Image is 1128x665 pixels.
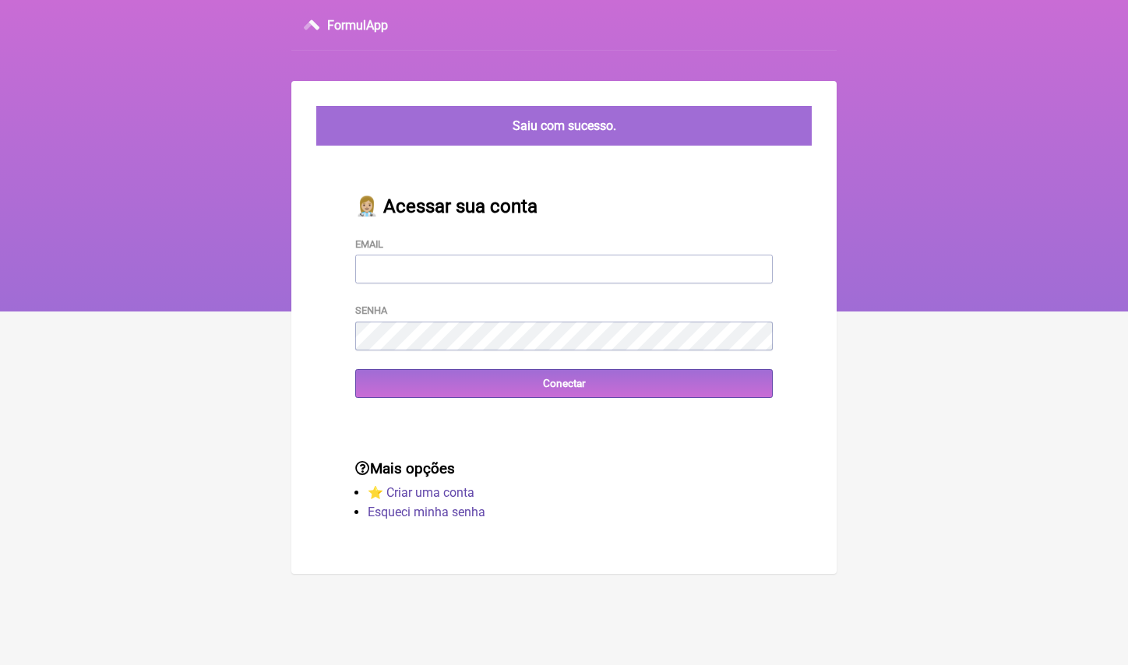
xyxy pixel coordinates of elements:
[355,369,773,398] input: Conectar
[316,106,812,146] div: Saiu com sucesso.
[355,460,773,477] h3: Mais opções
[355,304,387,316] label: Senha
[327,18,388,33] h3: FormulApp
[368,485,474,500] a: ⭐️ Criar uma conta
[355,195,773,217] h2: 👩🏼‍⚕️ Acessar sua conta
[355,238,383,250] label: Email
[368,505,485,519] a: Esqueci minha senha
